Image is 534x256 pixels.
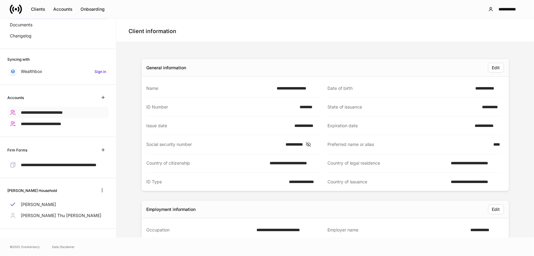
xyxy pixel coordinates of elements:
a: Changelog [7,30,109,41]
h6: Syncing with [7,56,30,62]
div: Employer name [328,227,467,233]
div: Edit [492,66,500,70]
a: WealthboxSign in [7,66,109,77]
div: Date of birth [328,85,472,91]
div: Expiration date [328,123,471,129]
a: Data Disclaimer [52,244,75,249]
button: Onboarding [77,4,109,14]
a: Documents [7,19,109,30]
div: ID Number [147,104,296,110]
h6: Accounts [7,95,24,101]
p: Wealthbox [21,68,42,75]
p: Changelog [10,33,32,39]
div: Social security number [147,141,282,147]
div: Accounts [53,7,73,11]
div: General information [147,65,186,71]
div: State of issuance [328,104,479,110]
span: © 2025 OneAdvisory [10,244,40,249]
div: Country of issuance [328,179,447,185]
div: Employment information [147,206,196,212]
a: [PERSON_NAME] [7,199,109,210]
h4: Client information [129,28,176,35]
div: Country of citizenship [147,160,266,166]
div: Occupation [147,227,253,233]
button: Edit [488,63,504,73]
div: Country of legal residence [328,160,447,166]
div: Edit [492,207,500,212]
button: Accounts [49,4,77,14]
button: Clients [27,4,49,14]
div: Onboarding [80,7,105,11]
p: Documents [10,22,32,28]
div: Issue date [147,123,291,129]
h6: [PERSON_NAME] Household [7,188,57,193]
h6: Firm Forms [7,147,27,153]
div: Name [147,85,273,91]
p: [PERSON_NAME] [21,201,56,208]
div: ID Type [147,179,286,185]
a: [PERSON_NAME] Thu [PERSON_NAME] [7,210,109,221]
h6: Sign in [95,69,106,75]
p: [PERSON_NAME] Thu [PERSON_NAME] [21,212,101,219]
div: Preferred name or alias [328,141,490,147]
button: Edit [488,204,504,214]
div: Clients [31,7,45,11]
